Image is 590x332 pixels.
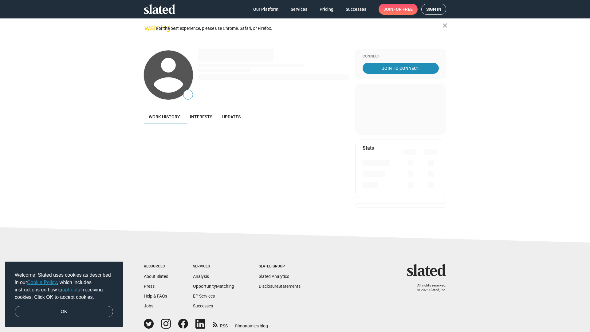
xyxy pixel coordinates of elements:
[363,63,439,74] a: Join To Connect
[156,24,442,33] div: For the best experience, please use Chrome, Safari, or Firefox.
[363,145,374,151] mat-card-title: Stats
[15,271,113,301] span: Welcome! Slated uses cookies as described in our , which includes instructions on how to of recei...
[315,4,338,15] a: Pricing
[363,54,439,59] div: Connect
[235,323,242,328] span: film
[421,4,446,15] a: Sign in
[393,4,413,15] span: for free
[346,4,366,15] span: Successes
[144,264,168,269] div: Resources
[253,4,278,15] span: Our Platform
[411,283,446,292] p: All rights reserved. © 2025 Slated, Inc.
[183,91,193,99] span: —
[144,284,155,289] a: Press
[15,306,113,318] a: dismiss cookie message
[144,303,153,308] a: Jobs
[193,274,209,279] a: Analysis
[144,109,185,124] a: Work history
[213,319,228,329] a: RSS
[248,4,283,15] a: Our Platform
[27,280,57,285] a: Cookie Policy
[185,109,217,124] a: Interests
[259,264,301,269] div: Slated Group
[259,284,301,289] a: DisclosureStatements
[62,287,78,292] a: opt-out
[144,24,152,32] mat-icon: warning
[364,63,438,74] span: Join To Connect
[217,109,246,124] a: Updates
[144,294,167,298] a: Help & FAQs
[441,22,449,29] mat-icon: close
[193,264,234,269] div: Services
[291,4,307,15] span: Services
[426,4,441,14] span: Sign in
[320,4,333,15] span: Pricing
[190,114,212,119] span: Interests
[222,114,241,119] span: Updates
[193,303,213,308] a: Successes
[149,114,180,119] span: Work history
[259,274,289,279] a: Slated Analytics
[193,284,234,289] a: OpportunityMatching
[144,274,168,279] a: About Slated
[379,4,418,15] a: Joinfor free
[286,4,312,15] a: Services
[341,4,371,15] a: Successes
[5,262,123,327] div: cookieconsent
[193,294,215,298] a: EP Services
[383,4,413,15] span: Join
[235,318,268,329] a: filmonomics blog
